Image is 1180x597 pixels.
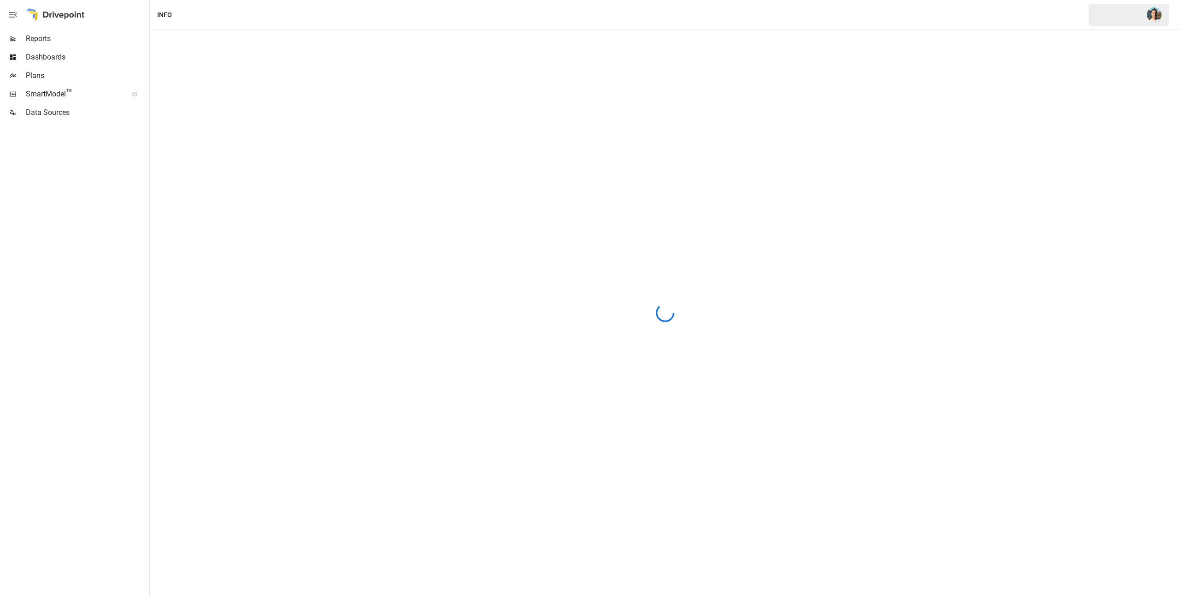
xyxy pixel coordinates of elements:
span: Reports [26,33,147,44]
span: ™ [66,87,72,99]
span: Dashboards [26,52,147,63]
span: Plans [26,70,147,81]
span: SmartModel [26,89,122,100]
span: Data Sources [26,107,147,118]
